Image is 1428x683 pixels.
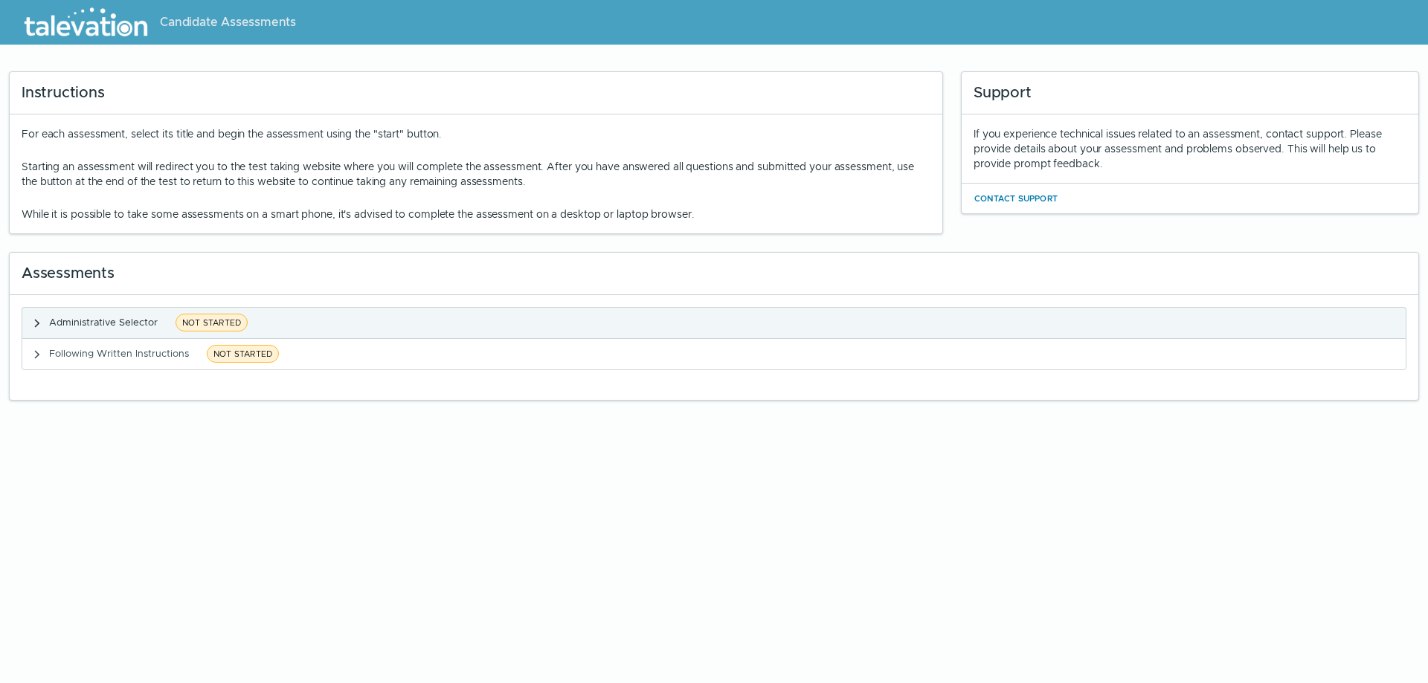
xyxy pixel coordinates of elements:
[22,126,930,221] div: For each assessment, select its title and begin the assessment using the "start" button.
[962,72,1418,114] div: Support
[207,345,279,363] span: NOT STARTED
[18,4,154,41] img: Talevation_Logo_Transparent_white.png
[22,207,930,221] p: While it is possible to take some assessments on a smart phone, it's advised to complete the asse...
[974,126,1406,171] div: If you experience technical issues related to an assessment, contact support. Please provide deta...
[176,314,248,331] span: NOT STARTED
[974,190,1058,207] button: Contact Support
[22,159,930,189] p: Starting an assessment will redirect you to the test taking website where you will complete the a...
[76,12,98,24] span: Help
[22,339,1406,369] button: Following Written InstructionsNOT STARTED
[22,308,1406,338] button: Administrative SelectorNOT STARTED
[49,347,189,360] span: Following Written Instructions
[160,13,296,31] span: Candidate Assessments
[10,253,1418,295] div: Assessments
[49,316,158,328] span: Administrative Selector
[10,72,942,114] div: Instructions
